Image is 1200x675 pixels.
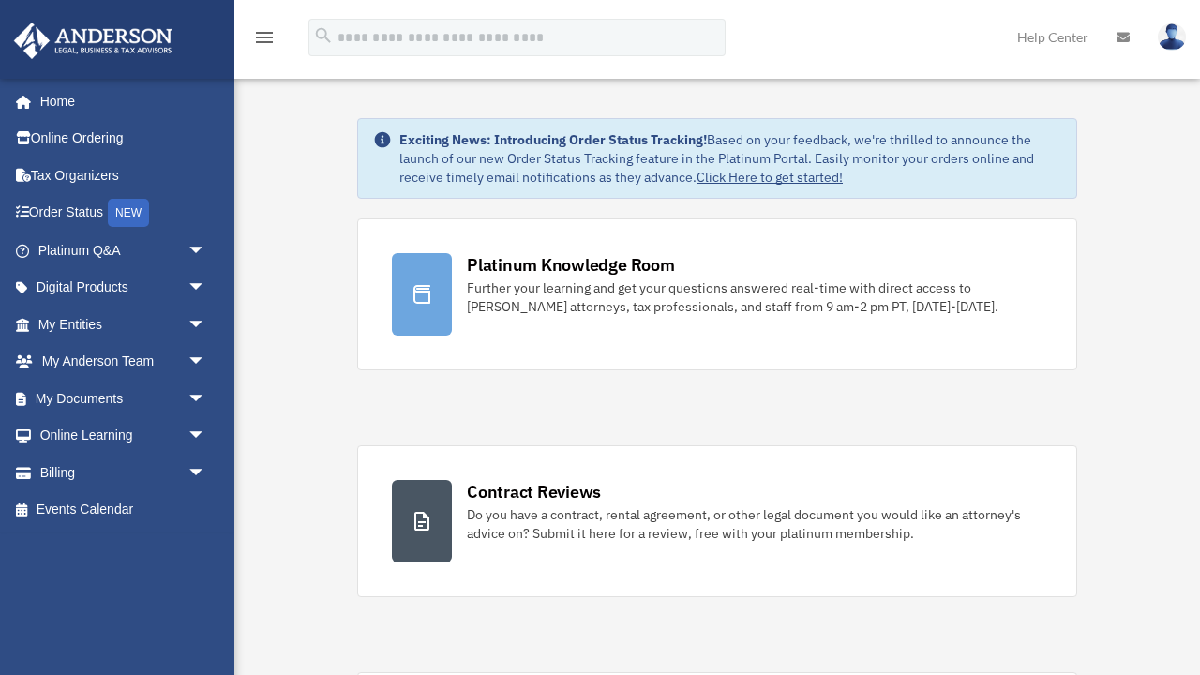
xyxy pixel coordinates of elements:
a: Platinum Knowledge Room Further your learning and get your questions answered real-time with dire... [357,218,1077,370]
i: search [313,25,334,46]
div: NEW [108,199,149,227]
span: arrow_drop_down [187,269,225,307]
div: Platinum Knowledge Room [467,253,675,277]
a: My Entitiesarrow_drop_down [13,306,234,343]
a: Home [13,82,225,120]
a: My Anderson Teamarrow_drop_down [13,343,234,381]
a: Platinum Q&Aarrow_drop_down [13,232,234,269]
span: arrow_drop_down [187,380,225,418]
a: Click Here to get started! [697,169,843,186]
a: Digital Productsarrow_drop_down [13,269,234,307]
a: My Documentsarrow_drop_down [13,380,234,417]
a: Billingarrow_drop_down [13,454,234,491]
strong: Exciting News: Introducing Order Status Tracking! [399,131,707,148]
a: Events Calendar [13,491,234,529]
a: menu [253,33,276,49]
span: arrow_drop_down [187,306,225,344]
div: Contract Reviews [467,480,601,503]
img: Anderson Advisors Platinum Portal [8,22,178,59]
span: arrow_drop_down [187,232,225,270]
a: Contract Reviews Do you have a contract, rental agreement, or other legal document you would like... [357,445,1077,597]
a: Order StatusNEW [13,194,234,232]
a: Online Ordering [13,120,234,157]
span: arrow_drop_down [187,417,225,456]
a: Tax Organizers [13,157,234,194]
span: arrow_drop_down [187,454,225,492]
img: User Pic [1158,23,1186,51]
a: Online Learningarrow_drop_down [13,417,234,455]
div: Further your learning and get your questions answered real-time with direct access to [PERSON_NAM... [467,278,1042,316]
i: menu [253,26,276,49]
div: Do you have a contract, rental agreement, or other legal document you would like an attorney's ad... [467,505,1042,543]
div: Based on your feedback, we're thrilled to announce the launch of our new Order Status Tracking fe... [399,130,1061,187]
span: arrow_drop_down [187,343,225,382]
